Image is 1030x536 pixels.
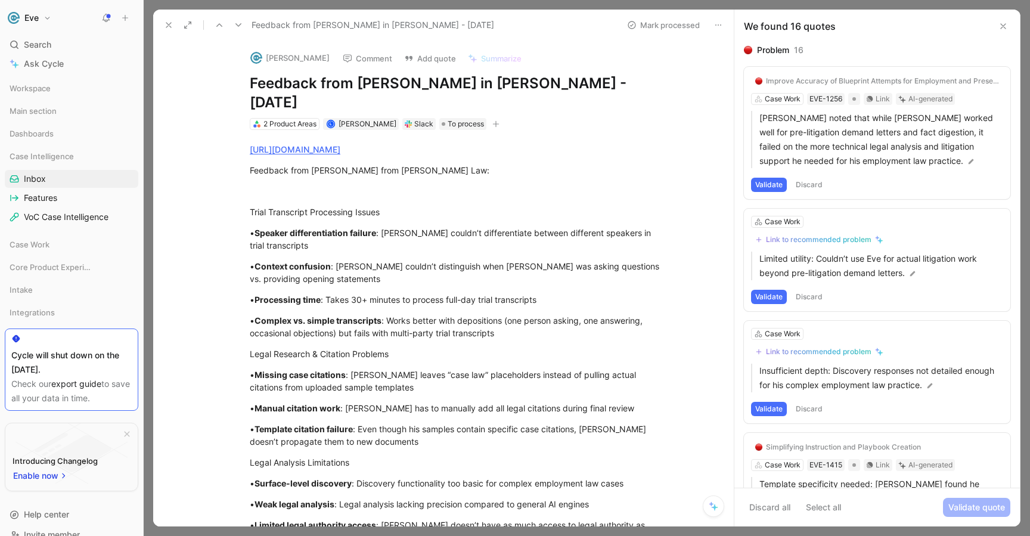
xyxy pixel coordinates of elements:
[250,314,662,339] div: • : Works better with depositions (one person asking, one answering, occasional objections) but f...
[5,236,138,257] div: Case Work
[399,50,461,67] button: Add quote
[250,402,662,414] div: • : [PERSON_NAME] has to manually add all legal citations during final review
[255,261,331,271] strong: Context confusion
[245,49,335,67] button: logo[PERSON_NAME]
[10,261,91,273] span: Core Product Experience
[751,345,888,359] button: Link to recommended problem
[250,52,262,64] img: logo
[751,440,925,454] button: 🔴Simplifying Instruction and Playbook Creation
[439,118,486,130] div: To process
[24,509,69,519] span: Help center
[24,13,39,23] h1: Eve
[801,498,846,517] button: Select all
[250,227,662,252] div: • : [PERSON_NAME] couldn’t differentiate between different speakers in trial transcripts
[8,12,20,24] img: Eve
[10,150,74,162] span: Case Intelligence
[792,402,827,416] button: Discard
[5,10,54,26] button: EveEve
[5,55,138,73] a: Ask Cycle
[5,36,138,54] div: Search
[5,189,138,207] a: Features
[766,442,921,452] div: Simplifying Instruction and Playbook Creation
[5,147,138,165] div: Case Intelligence
[5,125,138,142] div: Dashboards
[5,79,138,97] div: Workspace
[751,402,787,416] button: Validate
[759,111,1003,168] p: [PERSON_NAME] noted that while [PERSON_NAME] worked well for pre-litigation demand letters and fa...
[337,50,398,67] button: Comment
[622,17,705,33] button: Mark processed
[255,403,340,413] strong: Manual citation work
[255,295,321,305] strong: Processing time
[13,469,60,483] span: Enable now
[751,290,787,304] button: Validate
[794,43,803,57] div: 16
[481,53,522,64] span: Summarize
[10,105,57,117] span: Main section
[255,499,334,509] strong: Weak legal analysis
[5,303,138,321] div: Integrations
[5,125,138,146] div: Dashboards
[24,173,46,185] span: Inbox
[24,192,57,204] span: Features
[10,82,51,94] span: Workspace
[255,424,353,434] strong: Template citation failure
[5,236,138,253] div: Case Work
[943,498,1010,517] button: Validate quote
[744,19,836,33] div: We found 16 quotes
[5,281,138,299] div: Intake
[414,118,433,130] div: Slack
[255,315,381,326] strong: Complex vs. simple transcripts
[926,382,934,390] img: pen.svg
[5,102,138,120] div: Main section
[908,269,917,278] img: pen.svg
[5,258,138,276] div: Core Product Experience
[250,144,340,154] a: [URL][DOMAIN_NAME]
[5,281,138,302] div: Intake
[327,121,334,128] div: L
[24,211,108,223] span: VoC Case Intelligence
[755,78,762,85] img: 🔴
[11,377,132,405] div: Check our to save all your data in time.
[250,368,662,394] div: • : [PERSON_NAME] leaves “case law” placeholders instead of pulling actual citations from uploade...
[5,506,138,523] div: Help center
[250,348,662,360] div: Legal Research & Citation Problems
[5,102,138,123] div: Main section
[250,293,662,306] div: • : Takes 30+ minutes to process full-day trial transcripts
[751,74,1003,88] button: 🔴Improve Accuracy of Blueprint Attempts for Employment and Preservation Letters
[10,284,33,296] span: Intake
[255,370,346,380] strong: Missing case citations
[5,208,138,226] a: VoC Case Intelligence
[751,233,888,247] button: Link to recommended problem
[24,57,64,71] span: Ask Cycle
[339,119,396,128] span: [PERSON_NAME]
[250,423,662,448] div: • : Even though his samples contain specific case citations, [PERSON_NAME] doesn’t propagate them...
[250,477,662,489] div: • : Discovery functionality too basic for complex employment law cases
[5,258,138,280] div: Core Product Experience
[5,147,138,226] div: Case IntelligenceInboxFeaturesVoC Case Intelligence
[5,303,138,325] div: Integrations
[255,478,352,488] strong: Surface-level discovery
[15,423,128,484] img: bg-BLZuj68n.svg
[13,454,98,468] div: Introducing Changelog
[252,18,494,32] span: Feedback from [PERSON_NAME] in [PERSON_NAME] - [DATE]
[263,118,317,130] div: 2 Product Areas
[792,290,827,304] button: Discard
[250,206,662,218] div: Trial Transcript Processing Issues
[757,43,789,57] div: Problem
[11,348,132,377] div: Cycle will shut down on the [DATE].
[755,444,762,451] img: 🔴
[10,306,55,318] span: Integrations
[765,216,801,228] div: Case Work
[751,178,787,192] button: Validate
[792,178,827,192] button: Discard
[766,76,999,86] div: Improve Accuracy of Blueprint Attempts for Employment and Preservation Letters
[51,379,101,389] a: export guide
[463,50,527,67] button: Summarize
[765,328,801,340] div: Case Work
[10,238,49,250] span: Case Work
[250,456,662,469] div: Legal Analysis Limitations
[759,477,1003,520] p: Template specificity needed: [PERSON_NAME] found he needed case-type-specific blueprints for accu...
[448,118,484,130] span: To process
[766,235,871,244] div: Link to recommended problem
